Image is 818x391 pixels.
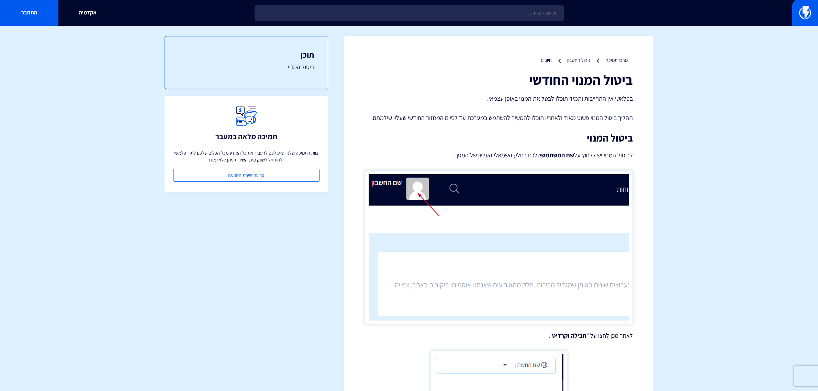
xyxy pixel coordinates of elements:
p: צוות התמיכה שלנו יסייע לכם להעביר את כל המידע מכל הכלים שלכם לתוך פלאשי ולהתחיל לשווק מיד, השירות... [173,149,320,163]
h2: ביטול המנוי [365,132,633,144]
strong: חבילה וקרדיט [552,332,586,339]
a: חיובים [541,57,552,63]
p: לאחר מכן לחצו על " ". [365,331,633,340]
p: תהליך ביטול המנוי פשוט מאוד ולאחריו תוכלו להמשיך להשתמש במערכת עד לסיום המחזור החודשי שעליו שילמתם. [365,113,633,122]
a: ניהול החשבון [567,57,590,63]
h1: ביטול המנוי החודשי [365,72,633,87]
h3: תמיכה מלאה במעבר [215,132,277,141]
p: בפלאשי אין התחייבות ותמיד תוכלו לבטל את המנוי באופן עצמאי. [365,94,633,103]
a: קביעת שיחת הטמעה [173,169,320,182]
p: לביטול המנוי יש ללחוץ על שלכם בחלק השמאלי העליון של המסך. [365,150,633,160]
a: מרכז תמיכה [606,57,628,63]
a: ביטול המנוי [179,63,314,71]
input: חיפוש מהיר... [255,5,564,21]
strong: שם המשתמש [541,151,574,159]
h3: תוכן [179,50,314,59]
